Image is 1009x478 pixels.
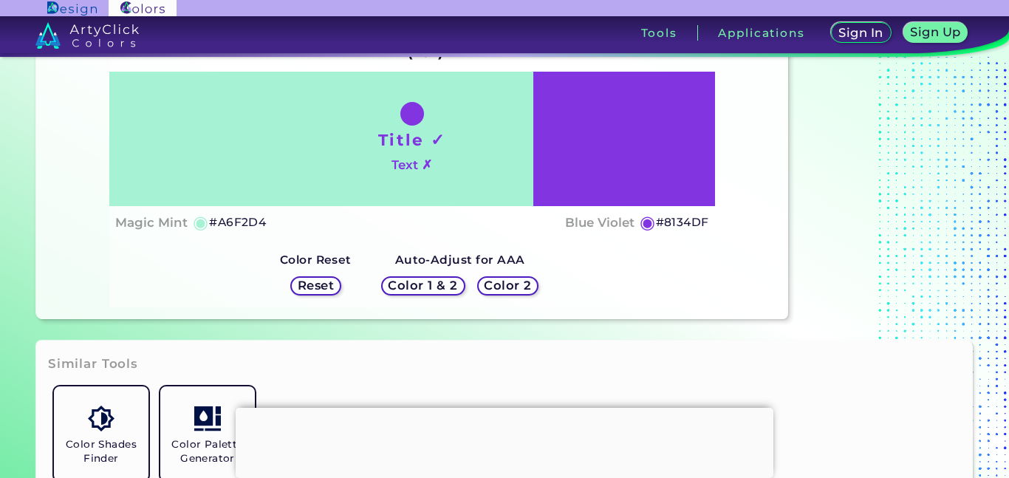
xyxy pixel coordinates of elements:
h3: Applications [718,27,804,38]
h5: Color Palette Generator [166,437,249,465]
strong: Auto-Adjust for AAA [395,253,525,267]
h5: #A6F2D4 [209,213,266,232]
img: icon_col_pal_col.svg [194,406,220,431]
img: ArtyClick Design logo [47,1,97,16]
h5: ◉ [193,214,209,231]
h5: #8134DF [656,213,709,232]
h5: Sign In [841,27,881,38]
h4: Magic Mint [115,212,188,233]
iframe: Advertisement [236,408,773,474]
h5: Sign Up [913,27,959,38]
h5: Reset [299,280,332,291]
h4: Text ✗ [391,154,432,176]
a: Sign In [834,24,888,42]
strong: Color Reset [280,253,352,267]
a: Sign Up [906,24,965,42]
h5: ◉ [640,214,656,231]
h5: Color 2 [486,280,529,291]
h1: Title ✓ [378,129,446,151]
img: icon_color_shades.svg [88,406,114,431]
h4: Blue Violet [565,212,635,233]
img: logo_artyclick_colors_white.svg [35,22,140,49]
h5: Color Shades Finder [60,437,143,465]
h5: Color 1 & 2 [391,280,454,291]
h3: Tools [641,27,677,38]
